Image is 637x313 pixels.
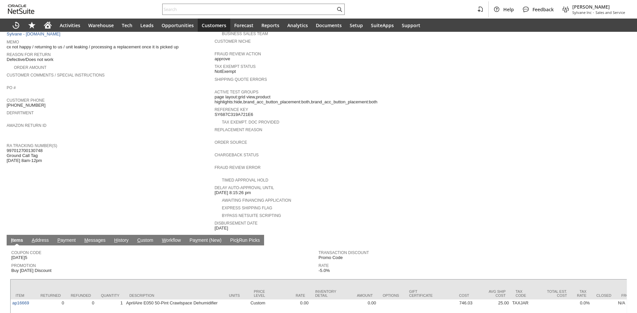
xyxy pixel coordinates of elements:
div: Total Est. Cost [540,289,567,297]
span: M [84,237,88,243]
span: Leads [140,22,154,28]
span: Promo Code [318,255,343,260]
a: Support [398,19,424,32]
a: Recent Records [8,19,24,32]
span: NotExempt [215,69,236,74]
a: Reports [257,19,283,32]
a: Disbursement Date [215,221,258,226]
div: Gift Certificate [409,289,433,297]
a: Setup [346,19,367,32]
a: Coupon Code [11,250,41,255]
a: Chargeback Status [215,153,259,157]
span: Sales and Service [596,10,625,15]
span: Forecast [234,22,253,28]
span: Help [503,6,514,13]
span: [DATE]5 [11,255,27,260]
div: Inventory Detail [315,289,336,297]
a: Promotion [11,263,36,268]
span: P [57,237,60,243]
a: Customer Phone [7,98,44,103]
a: SuiteApps [367,19,398,32]
a: Express Shipping Flag [222,206,272,210]
svg: Shortcuts [28,21,36,29]
div: Refunded [71,293,91,297]
span: Support [402,22,420,28]
div: Description [129,293,219,297]
span: Activities [60,22,80,28]
a: Order Amount [14,65,46,70]
svg: Search [335,5,343,13]
a: Fraud Review Error [215,165,261,170]
span: page layout:grid view,product highlights:hide,brand_acc_button_placement:both,brand_acc_button_pl... [215,94,419,105]
a: Unrolled view on [618,236,626,244]
div: Amount [346,293,373,297]
a: Documents [312,19,346,32]
a: Transaction Discount [318,250,369,255]
a: Address [30,237,50,244]
a: Home [40,19,56,32]
a: Awaiting Financing Application [222,198,291,203]
a: ap16669 [12,300,29,305]
div: Options [383,293,399,297]
a: Rate [318,263,329,268]
a: Business Sales Team [222,31,268,36]
a: PO # [7,85,16,90]
a: History [112,237,130,244]
a: Active Test Groups [215,90,258,94]
a: Reason For Return [7,52,51,57]
a: Messages [83,237,107,244]
a: Replacement reason [215,128,262,132]
div: Rate [279,293,305,297]
a: Tax Exempt Status [215,64,256,69]
span: Opportunities [162,22,194,28]
a: Department [7,111,34,115]
span: -5.0% [318,268,330,273]
div: Cost [443,293,469,297]
span: Tech [122,22,132,28]
span: - [593,10,594,15]
div: Tax Code [516,289,531,297]
a: Amazon Return ID [7,123,46,128]
div: Closed [597,293,611,297]
a: RA Tracking Number(s) [7,143,57,148]
span: A [32,237,35,243]
a: Customer Niche [215,39,251,44]
span: [PERSON_NAME] [572,4,625,10]
a: Delay Auto-Approval Until [215,185,274,190]
span: SuiteApps [371,22,394,28]
span: 997012700130748 Ground Call Tag [DATE] 8am-12pm [7,148,42,163]
span: H [114,237,117,243]
a: Order Source [215,140,247,145]
span: Reports [261,22,279,28]
a: Customer Comments / Special Instructions [7,73,105,78]
span: Documents [316,22,342,28]
div: Item [16,293,31,297]
span: [DATE] 8:15:26 pm [215,190,251,195]
span: W [162,237,166,243]
span: SY687C319A721E6 [215,112,253,117]
a: Forecast [230,19,257,32]
span: Buy [DATE] Discount [11,268,51,273]
span: Defective/Does not work [7,57,53,62]
span: Sylvane Inc [572,10,592,15]
a: Opportunities [158,19,198,32]
input: Search [163,5,335,13]
span: Analytics [287,22,308,28]
span: [PHONE_NUMBER] [7,103,45,108]
div: Tax Rate [577,289,587,297]
span: C [137,237,141,243]
a: Activities [56,19,84,32]
div: Units [229,293,244,297]
a: Warehouse [84,19,118,32]
span: [DATE] [215,226,228,231]
a: Payment [56,237,77,244]
a: Shipping Quote Errors [215,77,267,82]
a: Payment (New) [188,237,223,244]
a: Items [9,237,25,244]
svg: Recent Records [12,21,20,29]
a: Tech [118,19,136,32]
a: Reference Key [215,107,248,112]
div: Price Level [254,289,269,297]
a: Memo [7,40,19,44]
a: PickRun Picks [229,237,261,244]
